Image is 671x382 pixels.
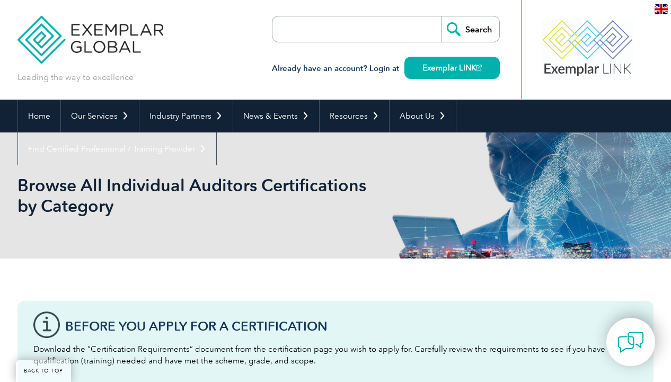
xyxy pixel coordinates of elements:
a: Our Services [61,100,139,132]
a: BACK TO TOP [16,360,71,382]
a: Industry Partners [139,100,233,132]
a: Exemplar LINK [404,57,500,79]
h3: Already have an account? Login at [272,62,500,75]
input: Search [441,16,499,42]
a: News & Events [233,100,319,132]
h3: Before You Apply For a Certification [65,319,638,333]
p: Download the “Certification Requirements” document from the certification page you wish to apply ... [33,343,638,367]
a: About Us [390,100,456,132]
img: open_square.png [476,65,482,70]
h1: Browse All Individual Auditors Certifications by Category [17,175,425,216]
img: contact-chat.png [617,329,644,356]
img: en [655,4,668,14]
a: Home [18,100,60,132]
a: Resources [320,100,389,132]
p: Leading the way to excellence [17,72,134,83]
a: Find Certified Professional / Training Provider [18,132,216,165]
